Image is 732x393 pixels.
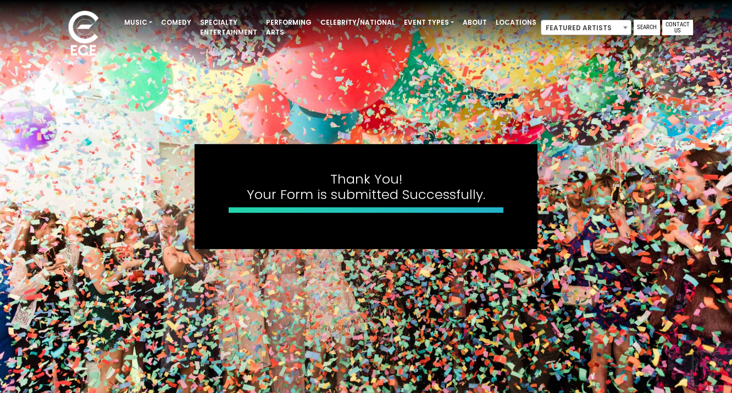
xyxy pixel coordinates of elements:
[120,13,157,32] a: Music
[491,13,541,32] a: Locations
[541,20,631,35] span: Featured Artists
[634,20,660,35] a: Search
[262,13,316,42] a: Performing Arts
[157,13,196,32] a: Comedy
[662,20,693,35] a: Contact Us
[196,13,262,42] a: Specialty Entertainment
[541,20,631,36] span: Featured Artists
[400,13,458,32] a: Event Types
[56,8,111,61] img: ece_new_logo_whitev2-1.png
[316,13,400,32] a: Celebrity/National
[458,13,491,32] a: About
[229,171,503,203] h4: Thank You! Your Form is submitted Successfully.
